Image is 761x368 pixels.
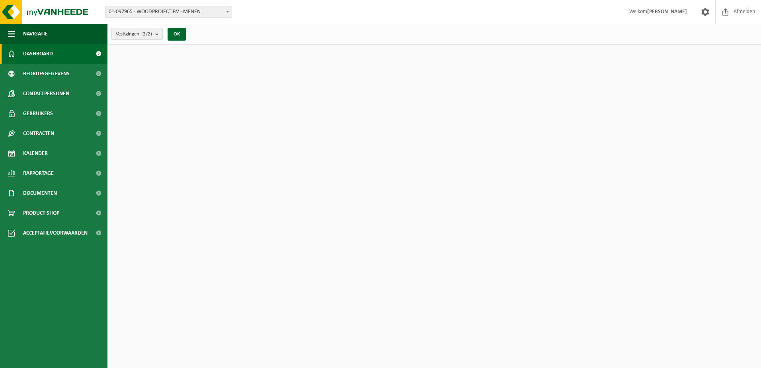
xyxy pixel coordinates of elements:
[105,6,232,18] span: 01-097965 - WOODPROJECT BV - MENEN
[23,44,53,64] span: Dashboard
[111,28,163,40] button: Vestigingen(2/2)
[23,24,48,44] span: Navigatie
[23,84,69,104] span: Contactpersonen
[647,9,687,15] strong: [PERSON_NAME]
[23,104,53,123] span: Gebruikers
[23,223,88,243] span: Acceptatievoorwaarden
[116,28,152,40] span: Vestigingen
[23,183,57,203] span: Documenten
[23,143,48,163] span: Kalender
[23,163,54,183] span: Rapportage
[23,123,54,143] span: Contracten
[141,31,152,37] count: (2/2)
[168,28,186,41] button: OK
[23,203,59,223] span: Product Shop
[23,64,70,84] span: Bedrijfsgegevens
